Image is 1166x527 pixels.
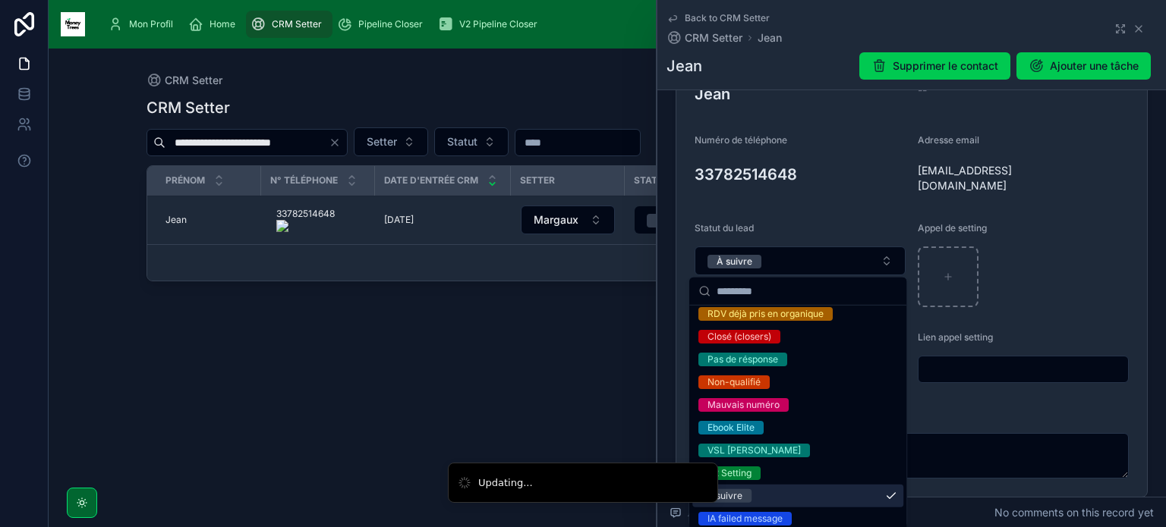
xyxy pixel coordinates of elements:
span: V2 Pipeline Closer [459,18,537,30]
a: Mon Profil [103,11,184,38]
div: IA failed message [707,512,783,525]
span: CRM Setter [272,18,322,30]
span: Pipeline Closer [358,18,423,30]
button: Supprimer le contact [859,52,1010,80]
span: N° Téléphone [270,174,338,187]
div: À suivre [707,489,742,503]
div: VSL [PERSON_NAME] [707,444,801,457]
button: Select Button [434,127,509,156]
button: Select Button [521,205,615,234]
span: Numéro de téléphone [695,134,787,146]
button: Select Button [695,246,906,275]
div: Pas de résponse [707,353,778,366]
onoff-telecom-ce-phone-number-wrapper: 33782514648 [276,208,335,219]
a: 33782514648 [270,202,366,238]
span: Back to CRM Setter [685,12,770,24]
a: [DATE] [384,214,502,226]
span: Appel de setting [918,222,987,234]
a: Jean [165,214,252,226]
div: RDV déjà pris en organique [707,307,824,321]
a: Pipeline Closer [332,11,433,38]
div: Updating... [478,475,533,491]
a: Back to CRM Setter [667,12,770,24]
button: Clear [329,136,347,149]
span: Setter [367,134,397,149]
button: Select Button [635,206,733,234]
a: CRM Setter [147,73,222,88]
a: CRM Setter [246,11,332,38]
span: Adresse email [918,134,979,146]
div: Non-qualifié [707,375,761,389]
span: CRM Setter [165,73,222,88]
h1: CRM Setter [147,97,230,118]
h1: Jean [667,55,702,77]
span: Statut [447,134,477,149]
span: Date d'entrée CRM [384,174,478,187]
span: Statut du lead [634,174,713,187]
div: scrollable content [97,8,1105,41]
span: Jean [165,214,187,226]
a: V2 Pipeline Closer [433,11,548,38]
span: Prénom [165,174,205,187]
div: Ebook Elite [707,421,755,434]
span: [EMAIL_ADDRESS][DOMAIN_NAME] [918,163,1054,193]
img: actions-icon.png [276,220,335,232]
button: Select Button [354,127,428,156]
h3: 33782514648 [695,163,906,186]
span: Setter [520,174,555,187]
span: Statut du lead [695,222,754,234]
span: CRM Setter [685,30,742,45]
a: CRM Setter [667,30,742,45]
span: Supprimer le contact [893,58,998,74]
span: Margaux [534,212,578,227]
button: Ajouter une tâche [1016,52,1151,80]
span: -- [918,83,927,98]
div: À suivre [717,255,752,268]
span: Ajouter une tâche [1050,58,1139,74]
h3: Jean [695,83,906,105]
a: Jean [758,30,782,45]
div: Mauvais numéro [707,398,780,412]
span: Lien appel setting [918,331,993,343]
a: Select Button [520,205,616,235]
a: Home [184,11,246,38]
div: R2 Setting [707,466,752,480]
span: Home [210,18,235,30]
img: App logo [61,12,85,36]
span: Mon Profil [129,18,173,30]
span: Add a comment... [670,505,777,520]
span: [DATE] [384,214,414,226]
div: Closé (closers) [707,330,771,343]
a: Select Button [634,205,734,234]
